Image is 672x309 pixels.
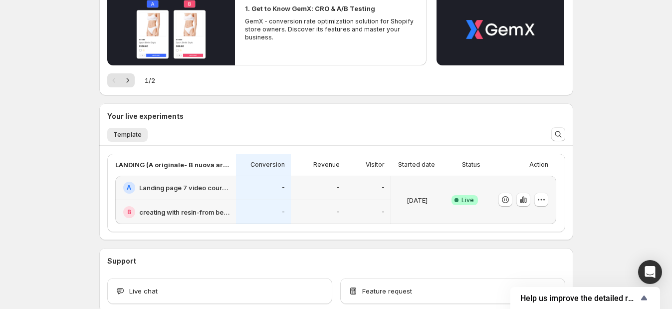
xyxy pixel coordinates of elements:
[366,161,385,169] p: Visitor
[362,286,412,296] span: Feature request
[129,286,158,296] span: Live chat
[313,161,340,169] p: Revenue
[139,183,230,193] h2: Landing page 7 video courses
[282,208,285,216] p: -
[121,73,135,87] button: Next
[529,161,548,169] p: Action
[245,17,417,41] p: GemX - conversion rate optimization solution for Shopify store owners. Discover its features and ...
[461,196,474,204] span: Live
[115,160,230,170] p: LANDING (A originale- B nuova arancione)
[337,208,340,216] p: -
[139,207,230,217] h2: creating with resin-from beginner to expert
[145,75,155,85] span: 1 / 2
[520,294,638,303] span: Help us improve the detailed report for A/B campaigns
[107,111,184,121] h3: Your live experiments
[520,292,650,304] button: Show survey - Help us improve the detailed report for A/B campaigns
[551,127,565,141] button: Search and filter results
[638,260,662,284] div: Open Intercom Messenger
[250,161,285,169] p: Conversion
[113,131,142,139] span: Template
[407,195,428,205] p: [DATE]
[127,208,131,216] h2: B
[107,73,135,87] nav: Pagination
[398,161,435,169] p: Started date
[382,208,385,216] p: -
[127,184,131,192] h2: A
[107,256,136,266] h3: Support
[337,184,340,192] p: -
[382,184,385,192] p: -
[245,3,375,13] h2: 1. Get to Know GemX: CRO & A/B Testing
[282,184,285,192] p: -
[462,161,480,169] p: Status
